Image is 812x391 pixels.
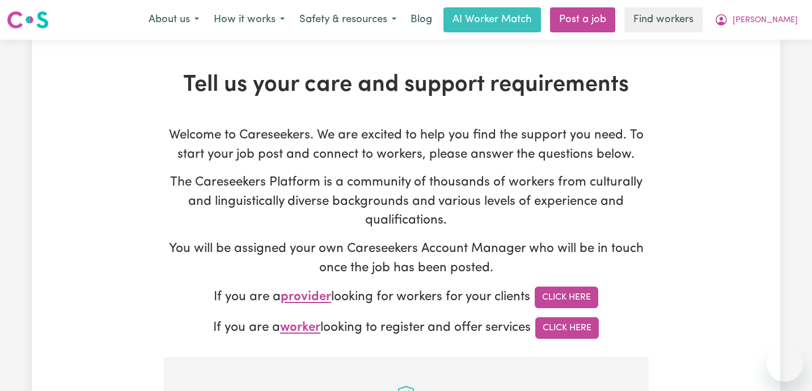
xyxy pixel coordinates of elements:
[280,322,320,335] span: worker
[7,10,49,30] img: Careseekers logo
[535,317,599,339] a: Click Here
[206,8,292,32] button: How it works
[624,7,703,32] a: Find workers
[707,8,805,32] button: My Account
[281,291,331,304] span: provider
[733,14,798,27] span: [PERSON_NAME]
[443,7,541,32] a: AI Worker Match
[163,126,649,164] p: Welcome to Careseekers. We are excited to help you find the support you need. To start your job p...
[141,8,206,32] button: About us
[550,7,615,32] a: Post a job
[7,7,49,33] a: Careseekers logo
[163,317,649,339] p: If you are a looking to register and offer services
[163,239,649,278] p: You will be assigned your own Careseekers Account Manager who will be in touch once the job has b...
[163,173,649,230] p: The Careseekers Platform is a community of thousands of workers from culturally and linguisticall...
[535,287,598,308] a: Click Here
[404,7,439,32] a: Blog
[767,346,803,382] iframe: Button to launch messaging window
[163,72,649,99] h1: Tell us your care and support requirements
[292,8,404,32] button: Safety & resources
[163,287,649,308] p: If you are a looking for workers for your clients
